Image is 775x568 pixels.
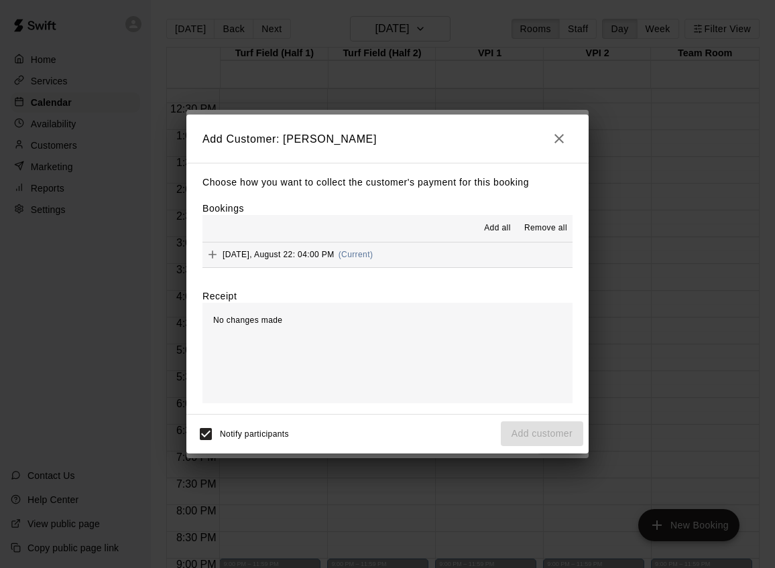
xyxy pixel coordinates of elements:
[213,315,282,325] span: No changes made
[476,218,519,239] button: Add all
[223,250,335,259] span: [DATE], August 22: 04:00 PM
[202,174,573,191] p: Choose how you want to collect the customer's payment for this booking
[519,218,573,239] button: Remove all
[202,289,237,303] label: Receipt
[202,242,573,267] button: Add[DATE], August 22: 04:00 PM(Current)
[202,203,244,214] label: Bookings
[202,249,223,259] span: Add
[220,429,289,439] span: Notify participants
[524,222,567,235] span: Remove all
[484,222,511,235] span: Add all
[339,250,373,259] span: (Current)
[186,115,589,163] h2: Add Customer: [PERSON_NAME]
